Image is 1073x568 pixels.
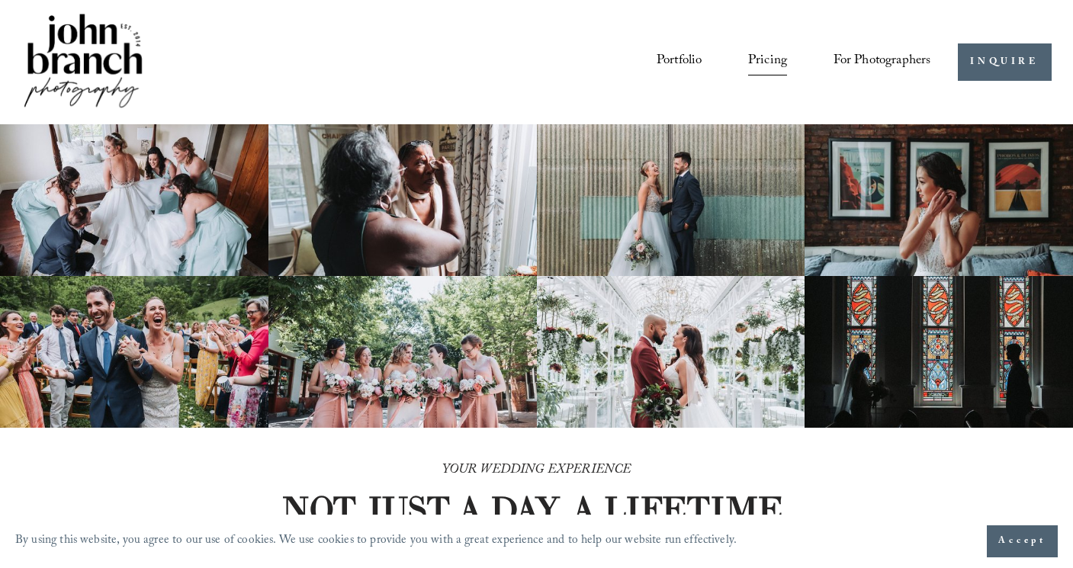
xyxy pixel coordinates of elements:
button: Accept [987,525,1058,557]
a: Pricing [748,48,787,77]
a: folder dropdown [834,48,931,77]
img: A bride and four bridesmaids in pink dresses, holding bouquets with pink and white flowers, smili... [268,276,537,428]
img: A bride and groom standing together, laughing, with the bride holding a bouquet in front of a cor... [537,124,805,276]
img: Bride and groom standing in an elegant greenhouse with chandeliers and lush greenery. [537,276,805,428]
em: YOUR WEDDING EXPERIENCE [442,460,631,482]
img: Silhouettes of a bride and groom facing each other in a church, with colorful stained glass windo... [805,276,1073,428]
img: Bride adjusting earring in front of framed posters on a brick wall. [805,124,1073,276]
img: John Branch IV Photography [21,11,145,114]
span: Accept [998,534,1046,549]
a: Portfolio [657,48,702,77]
p: By using this website, you agree to our use of cookies. We use cookies to provide you with a grea... [15,530,737,554]
a: INQUIRE [958,43,1052,81]
span: For Photographers [834,49,931,75]
strong: NOT JUST A DAY, A LIFETIME. [281,488,791,530]
img: Woman applying makeup to another woman near a window with floral curtains and autumn flowers. [268,124,537,276]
